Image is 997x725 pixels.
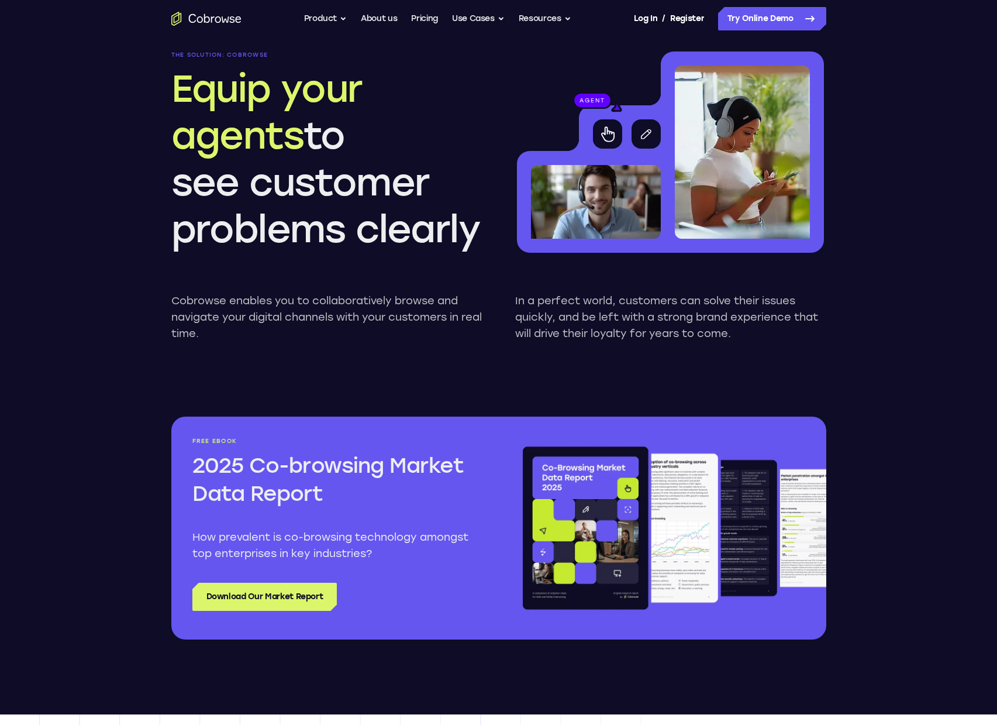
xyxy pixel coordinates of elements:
p: The solution: Cobrowse [171,51,482,59]
p: In a perfect world, customers can solve their issues quickly, and be left with a strong brand exp... [515,293,826,342]
a: Pricing [411,7,438,30]
span: Equip your agents [171,66,363,158]
a: Download Our Market Report [192,583,337,611]
h2: to see customer problems clearly [171,66,482,253]
a: Register [670,7,704,30]
button: Use Cases [452,7,505,30]
button: Resources [519,7,571,30]
a: About us [361,7,397,30]
p: Free ebook [192,438,478,445]
img: Co-browsing market overview report book pages [520,438,826,619]
img: An agent wearing a headset [531,165,661,239]
a: Log In [634,7,657,30]
a: Go to the home page [171,12,242,26]
p: How prevalent is co-browsing technology amongst top enterprises in key industries? [192,529,478,562]
img: A customer looking at their smartphone [675,66,810,239]
span: / [662,12,665,26]
p: Cobrowse enables you to collaboratively browse and navigate your digital channels with your custo... [171,293,482,342]
a: Try Online Demo [718,7,826,30]
button: Product [304,7,347,30]
h2: 2025 Co-browsing Market Data Report [192,452,478,508]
